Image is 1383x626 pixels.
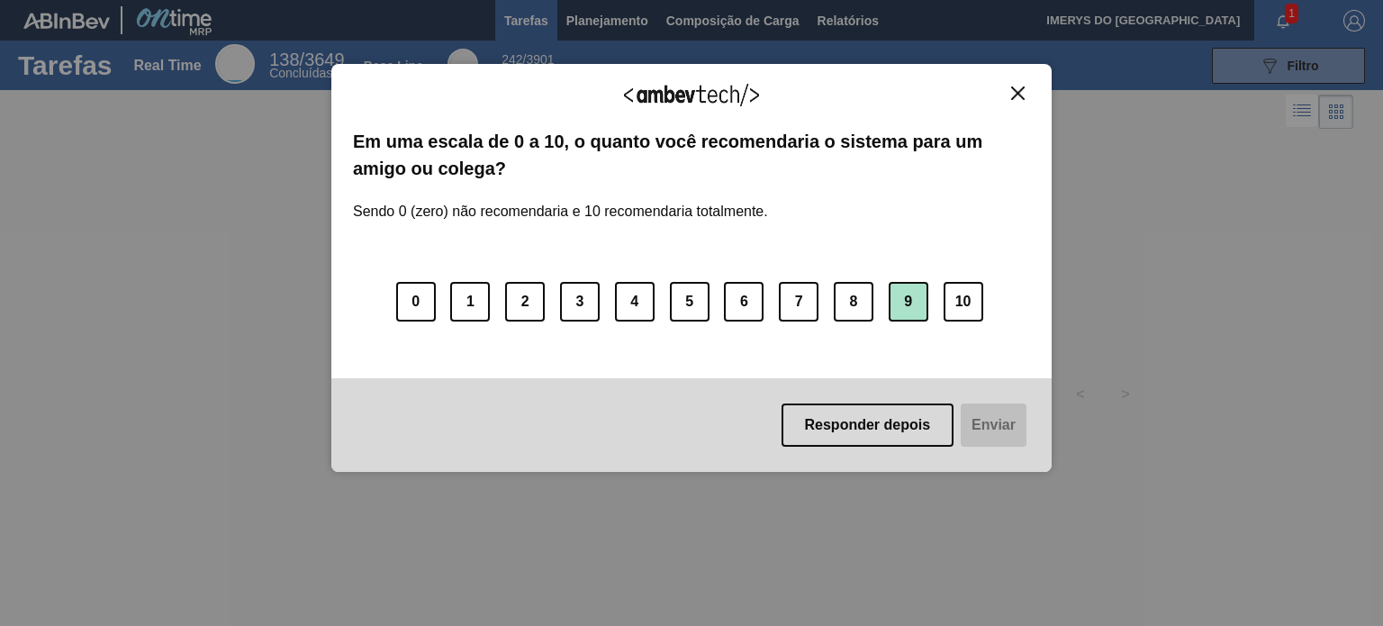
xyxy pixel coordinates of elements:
button: 5 [670,282,710,322]
button: 1 [450,282,490,322]
button: 8 [834,282,873,322]
button: 4 [615,282,655,322]
button: 0 [396,282,436,322]
button: 6 [724,282,764,322]
button: 9 [889,282,928,322]
button: Responder depois [782,404,954,447]
img: Logo Ambevtech [624,84,759,106]
button: Close [1006,86,1030,101]
button: 10 [944,282,983,322]
button: 7 [779,282,818,322]
img: Close [1011,86,1025,100]
label: Sendo 0 (zero) não recomendaria e 10 recomendaria totalmente. [353,182,768,220]
button: 3 [560,282,600,322]
label: Em uma escala de 0 a 10, o quanto você recomendaria o sistema para um amigo ou colega? [353,128,1030,183]
button: 2 [505,282,545,322]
